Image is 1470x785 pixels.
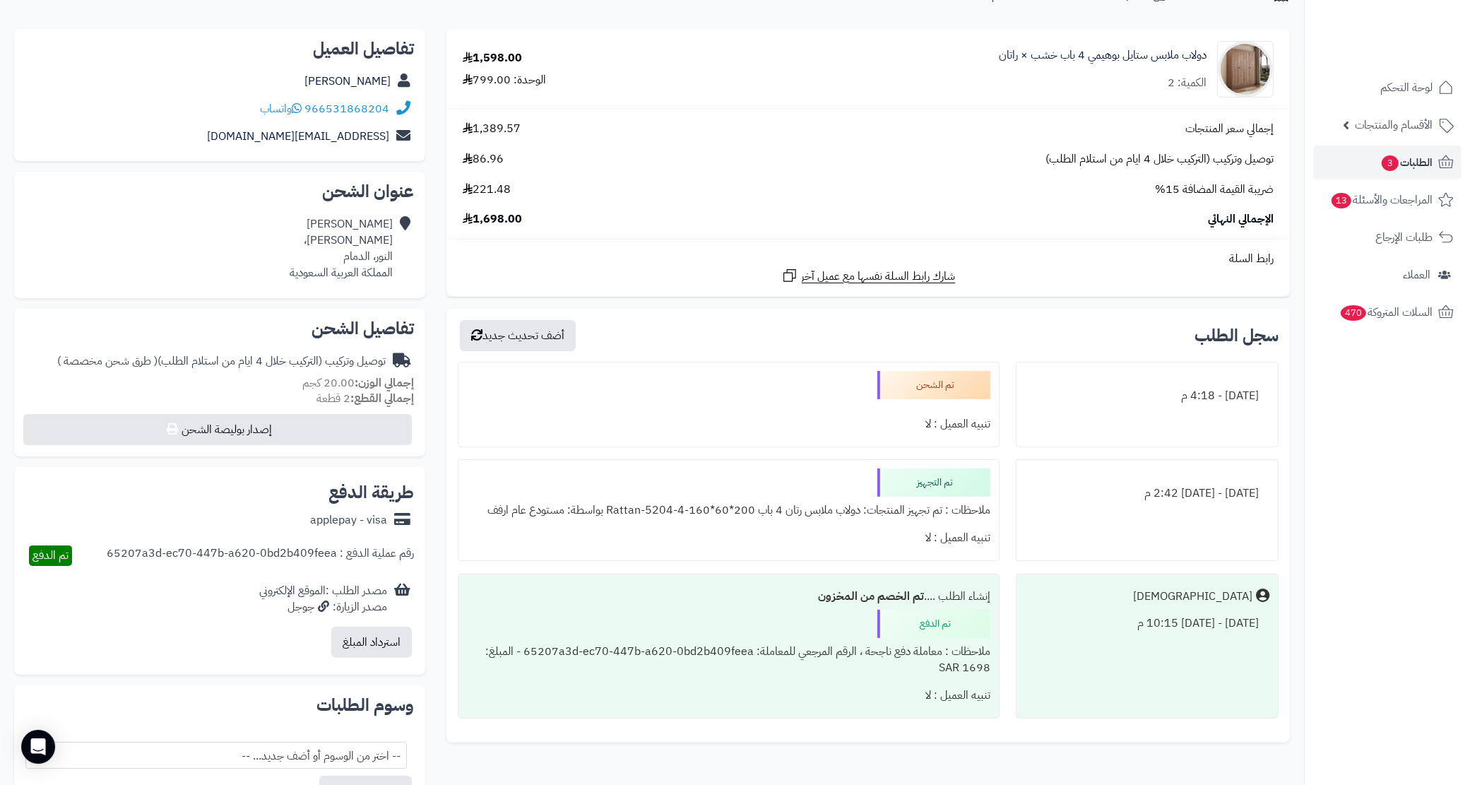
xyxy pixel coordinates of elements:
div: [DATE] - [DATE] 2:42 م [1025,480,1269,507]
span: الإجمالي النهائي [1208,211,1274,228]
span: المراجعات والأسئلة [1330,190,1433,210]
span: 13 [1331,192,1352,209]
div: تم الشحن [877,371,990,399]
div: رابط السلة [452,251,1284,267]
span: لوحة التحكم [1380,78,1433,98]
span: شارك رابط السلة نفسها مع عميل آخر [802,268,956,285]
span: -- اختر من الوسوم أو أضف جديد... -- [26,743,406,769]
span: إجمالي سعر المنتجات [1185,121,1274,137]
span: ضريبة القيمة المضافة 15% [1155,182,1274,198]
div: [PERSON_NAME] [PERSON_NAME]، النور، الدمام المملكة العربية السعودية [290,216,393,281]
div: تم الدفع [877,610,990,638]
div: مصدر الزيارة: جوجل [259,599,387,615]
strong: إجمالي الوزن: [355,374,414,391]
button: استرداد المبلغ [331,627,412,658]
div: تنبيه العميل : لا [467,411,990,438]
h2: تفاصيل الشحن [25,320,414,337]
span: الطلبات [1380,153,1433,172]
h2: عنوان الشحن [25,183,414,200]
div: [DEMOGRAPHIC_DATA] [1133,589,1252,605]
a: المراجعات والأسئلة13 [1313,183,1462,217]
img: 1749977265-1-90x90.jpg [1218,41,1273,98]
div: مصدر الطلب :الموقع الإلكتروني [259,583,387,615]
b: تم الخصم من المخزون [818,588,924,605]
span: 221.48 [463,182,511,198]
a: دولاب ملابس ستايل بوهيمي 4 باب خشب × راتان [999,47,1207,64]
span: تم الدفع [32,547,69,564]
h2: وسوم الطلبات [25,697,414,714]
div: Open Intercom Messenger [21,730,55,764]
div: [DATE] - [DATE] 10:15 م [1025,610,1269,637]
a: شارك رابط السلة نفسها مع عميل آخر [781,267,956,285]
strong: إجمالي القطع: [350,390,414,407]
div: تم التجهيز [877,468,990,497]
a: العملاء [1313,258,1462,292]
div: الوحدة: 799.00 [463,72,546,88]
h2: تفاصيل العميل [25,40,414,57]
div: توصيل وتركيب (التركيب خلال 4 ايام من استلام الطلب) [57,353,386,370]
div: 1,598.00 [463,50,522,66]
h3: سجل الطلب [1195,327,1279,344]
div: ملاحظات : تم تجهيز المنتجات: دولاب ملابس رتان 4 باب 200*60*160-Rattan-5204-4 بواسطة: مستودع عام ارفف [467,497,990,524]
span: طلبات الإرجاع [1375,228,1433,247]
span: 470 [1340,305,1368,321]
span: -- اختر من الوسوم أو أضف جديد... -- [25,742,407,769]
a: [EMAIL_ADDRESS][DOMAIN_NAME] [207,128,389,145]
a: السلات المتروكة470 [1313,295,1462,329]
button: أضف تحديث جديد [460,320,576,351]
div: إنشاء الطلب .... [467,583,990,610]
small: 20.00 كجم [302,374,414,391]
span: توصيل وتركيب (التركيب خلال 4 ايام من استلام الطلب) [1045,151,1274,167]
span: 1,698.00 [463,211,522,228]
div: تنبيه العميل : لا [467,682,990,709]
small: 2 قطعة [316,390,414,407]
div: تنبيه العميل : لا [467,524,990,552]
a: طلبات الإرجاع [1313,220,1462,254]
a: واتساب [260,100,302,117]
span: 1,389.57 [463,121,521,137]
span: ( طرق شحن مخصصة ) [57,353,158,370]
span: 3 [1381,155,1399,172]
img: logo-2.png [1374,11,1457,40]
div: ملاحظات : معاملة دفع ناجحة ، الرقم المرجعي للمعاملة: 65207a3d-ec70-447b-a620-0bd2b409feea - المبل... [467,638,990,682]
div: [DATE] - 4:18 م [1025,382,1269,410]
h2: طريقة الدفع [328,484,414,501]
span: الأقسام والمنتجات [1355,115,1433,135]
a: [PERSON_NAME] [304,73,391,90]
span: العملاء [1403,265,1430,285]
a: لوحة التحكم [1313,71,1462,105]
span: السلات المتروكة [1339,302,1433,322]
div: رقم عملية الدفع : 65207a3d-ec70-447b-a620-0bd2b409feea [107,545,414,566]
div: applepay - visa [310,512,387,529]
a: 966531868204 [304,100,389,117]
div: الكمية: 2 [1168,75,1207,91]
span: 86.96 [463,151,504,167]
button: إصدار بوليصة الشحن [23,414,412,445]
a: الطلبات3 [1313,146,1462,179]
